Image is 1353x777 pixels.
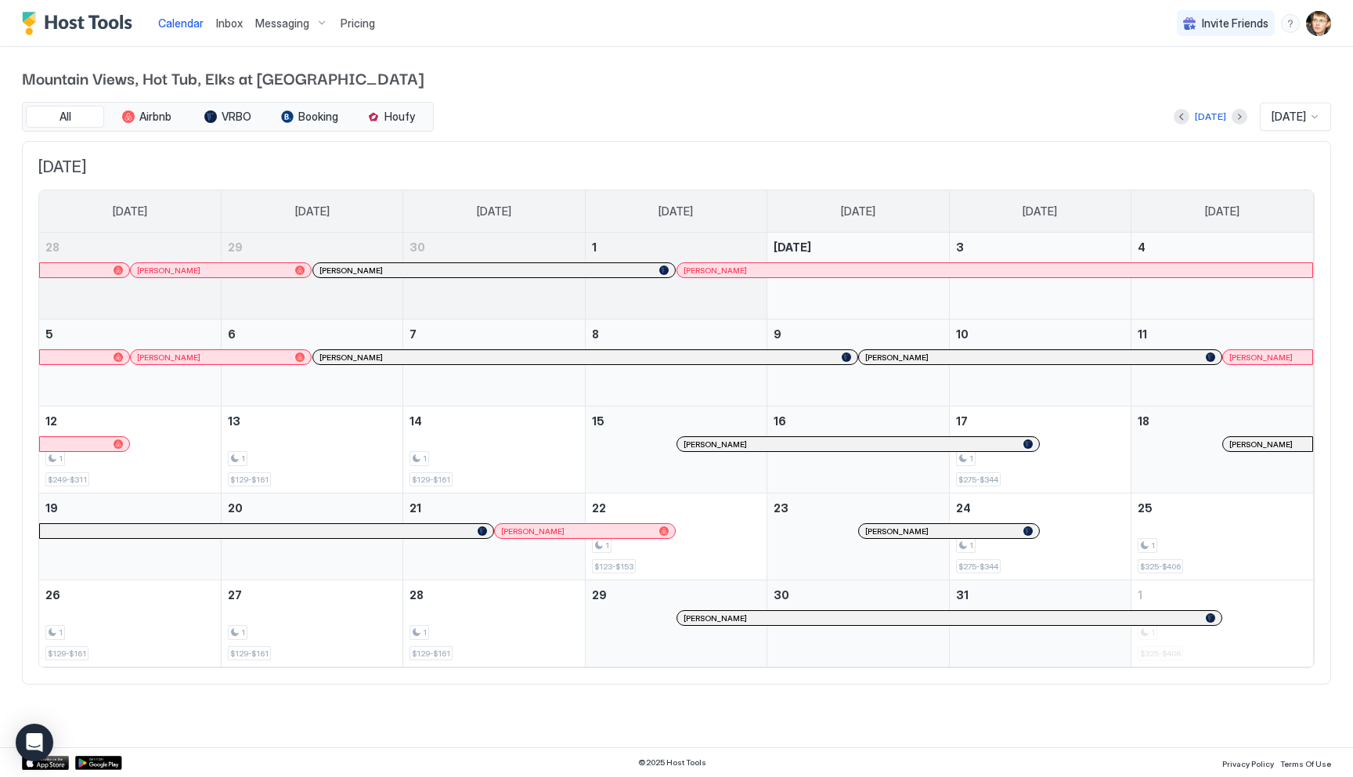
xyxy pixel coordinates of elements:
[865,526,929,537] span: [PERSON_NAME]
[97,190,163,233] a: Sunday
[684,613,747,623] span: [PERSON_NAME]
[423,627,427,638] span: 1
[1138,240,1146,254] span: 4
[22,756,69,770] a: App Store
[39,407,221,493] td: October 12, 2025
[1131,233,1313,262] a: October 4, 2025
[1192,107,1229,126] button: [DATE]
[412,475,450,485] span: $129-$161
[1131,493,1313,580] td: October 25, 2025
[39,580,221,667] td: October 26, 2025
[594,562,633,572] span: $123-$153
[22,102,434,132] div: tab-group
[59,454,63,464] span: 1
[1131,580,1313,609] a: November 1, 2025
[48,475,87,485] span: $249-$311
[1174,109,1189,125] button: Previous month
[1151,540,1155,551] span: 1
[969,540,973,551] span: 1
[137,266,200,276] span: [PERSON_NAME]
[767,320,948,349] a: October 9, 2025
[1306,11,1331,36] div: User profile
[950,493,1131,522] a: October 24, 2025
[221,407,402,493] td: October 13, 2025
[59,627,63,638] span: 1
[412,649,450,659] span: $129-$161
[137,352,200,363] span: [PERSON_NAME]
[403,320,584,349] a: October 7, 2025
[658,204,693,219] span: [DATE]
[585,320,767,407] td: October 8, 2025
[403,580,585,667] td: October 28, 2025
[1280,759,1331,768] span: Terms Of Use
[60,110,71,124] span: All
[410,414,422,428] span: 14
[1131,580,1313,667] td: November 1, 2025
[956,501,971,515] span: 24
[592,501,606,515] span: 22
[352,106,430,128] button: Houfy
[586,407,767,435] a: October 15, 2025
[767,580,949,667] td: October 30, 2025
[950,407,1131,435] a: October 17, 2025
[774,414,786,428] span: 16
[230,475,269,485] span: $129-$161
[684,613,1215,623] div: [PERSON_NAME]
[221,320,402,407] td: October 6, 2025
[956,414,968,428] span: 17
[45,327,53,341] span: 5
[222,407,402,435] a: October 13, 2025
[410,327,417,341] span: 7
[586,320,767,349] a: October 8, 2025
[158,16,204,30] span: Calendar
[1281,14,1300,33] div: menu
[137,266,305,276] div: [PERSON_NAME]
[956,240,964,254] span: 3
[113,204,147,219] span: [DATE]
[1229,439,1306,450] div: [PERSON_NAME]
[107,106,186,128] button: Airbnb
[841,204,875,219] span: [DATE]
[949,320,1131,407] td: October 10, 2025
[39,493,221,522] a: October 19, 2025
[1131,407,1313,493] td: October 18, 2025
[767,320,949,407] td: October 9, 2025
[477,204,511,219] span: [DATE]
[767,233,948,262] a: October 2, 2025
[774,501,788,515] span: 23
[410,501,421,515] span: 21
[403,233,585,320] td: September 30, 2025
[39,580,221,609] a: October 26, 2025
[1202,16,1268,31] span: Invite Friends
[137,352,305,363] div: [PERSON_NAME]
[222,233,402,262] a: September 29, 2025
[22,12,139,35] div: Host Tools Logo
[255,16,309,31] span: Messaging
[461,190,527,233] a: Tuesday
[26,106,104,128] button: All
[949,580,1131,667] td: October 31, 2025
[643,190,709,233] a: Wednesday
[228,414,240,428] span: 13
[767,493,949,580] td: October 23, 2025
[586,580,767,609] a: October 29, 2025
[585,580,767,667] td: October 29, 2025
[228,501,243,515] span: 20
[38,157,1315,177] span: [DATE]
[216,16,243,30] span: Inbox
[1131,493,1313,522] a: October 25, 2025
[956,327,969,341] span: 10
[222,110,251,124] span: VRBO
[684,266,1306,276] div: [PERSON_NAME]
[585,493,767,580] td: October 22, 2025
[241,627,245,638] span: 1
[767,493,948,522] a: October 23, 2025
[189,106,267,128] button: VRBO
[1229,352,1293,363] span: [PERSON_NAME]
[1189,190,1255,233] a: Saturday
[270,106,348,128] button: Booking
[592,588,607,602] span: 29
[1272,110,1306,124] span: [DATE]
[39,320,221,349] a: October 5, 2025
